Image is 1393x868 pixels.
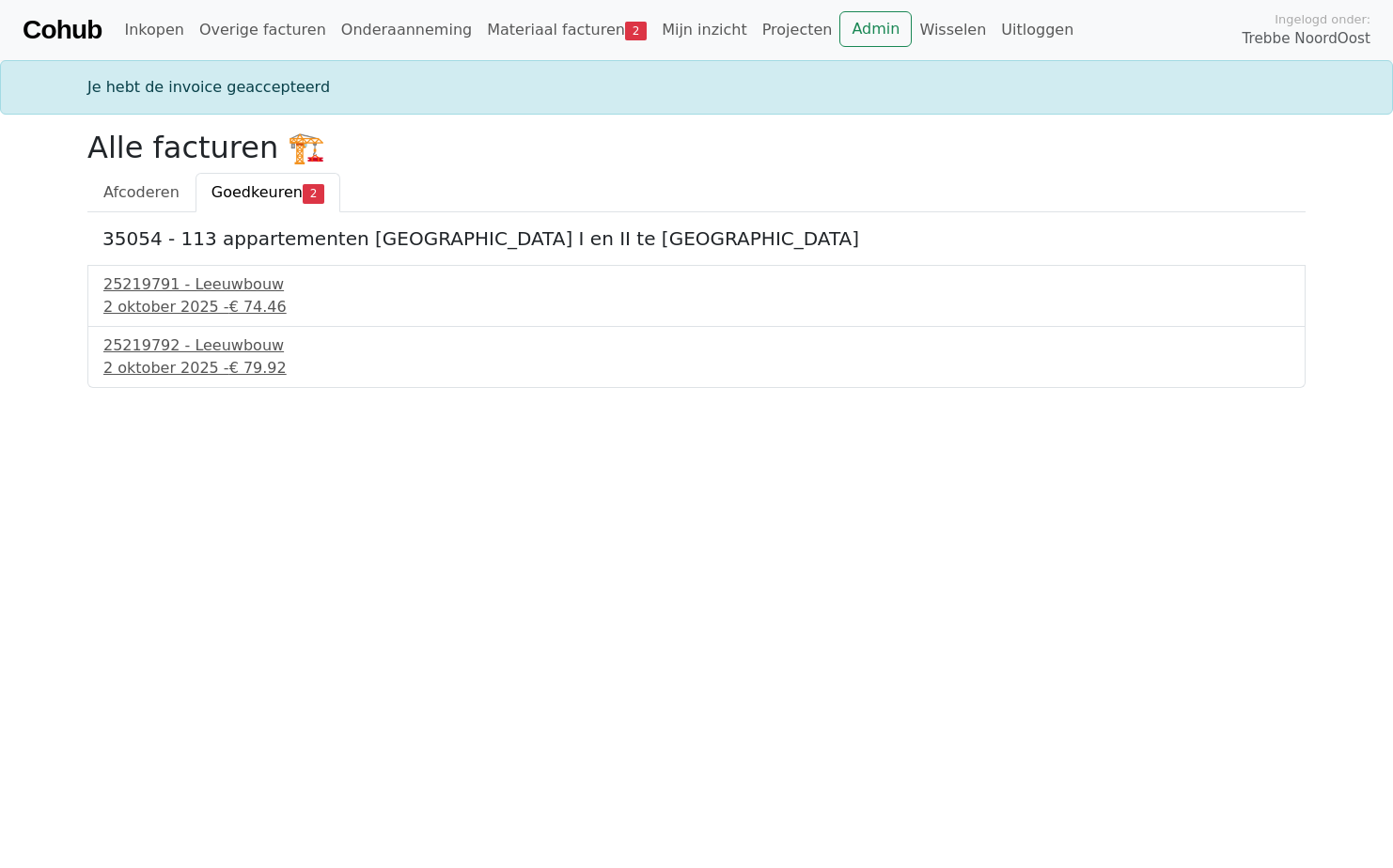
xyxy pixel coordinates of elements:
span: € 79.92 [229,359,287,377]
a: Onderaanneming [334,11,479,49]
a: Uitloggen [994,11,1081,49]
a: Goedkeuren2 [196,173,340,212]
span: 2 [303,184,324,203]
span: 2 [625,22,647,40]
a: Admin [839,11,912,47]
div: Je hebt de invoice geaccepteerd [76,76,1317,99]
div: 2 oktober 2025 - [103,296,1290,318]
span: Goedkeuren [211,183,303,201]
a: 25219791 - Leeuwbouw2 oktober 2025 -€ 74.46 [103,273,1290,318]
a: Mijn inzicht [654,11,755,49]
a: Materiaal facturen2 [479,11,654,49]
span: Ingelogd onder: [1275,10,1370,28]
h2: Alle facturen 🏗️ [87,130,1306,165]
h5: 35054 - 113 appartementen [GEOGRAPHIC_DATA] I en II te [GEOGRAPHIC_DATA] [102,227,1291,250]
div: 2 oktober 2025 - [103,357,1290,380]
span: Trebbe NoordOost [1243,28,1370,50]
a: Projecten [755,11,840,49]
div: 25219791 - Leeuwbouw [103,273,1290,296]
a: Cohub [23,8,102,53]
a: Wisselen [912,11,994,49]
div: 25219792 - Leeuwbouw [103,334,1290,357]
span: € 74.46 [229,298,287,316]
a: 25219792 - Leeuwbouw2 oktober 2025 -€ 79.92 [103,334,1290,380]
a: Afcoderen [87,173,196,212]
a: Inkopen [117,11,191,49]
span: Afcoderen [103,183,180,201]
a: Overige facturen [192,11,334,49]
